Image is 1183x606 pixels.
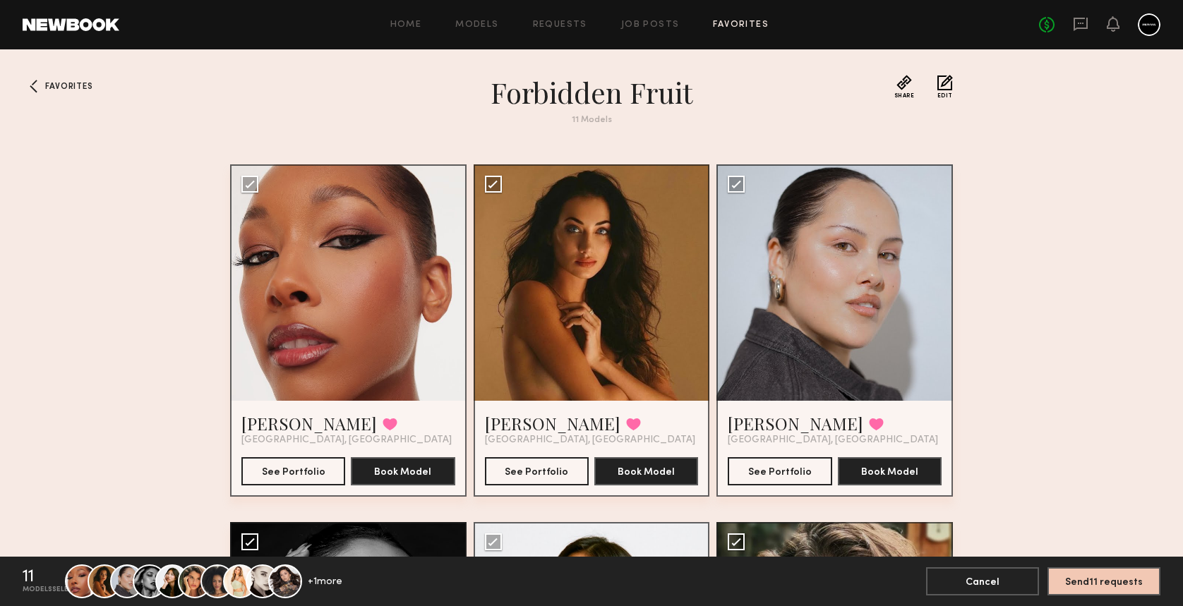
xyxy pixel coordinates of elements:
[838,465,942,477] a: Book Model
[937,93,953,99] span: Edit
[728,412,863,435] a: [PERSON_NAME]
[337,116,846,125] div: 11 Models
[485,435,695,446] span: [GEOGRAPHIC_DATA], [GEOGRAPHIC_DATA]
[337,75,846,110] h1: Forbidden Fruit
[241,457,345,485] button: See Portfolio
[485,412,620,435] a: [PERSON_NAME]
[23,569,34,586] div: 11
[45,83,92,91] span: Favorites
[594,465,698,477] a: Book Model
[937,75,953,99] button: Edit
[390,20,422,30] a: Home
[533,20,587,30] a: Requests
[351,465,455,477] a: Book Model
[621,20,680,30] a: Job Posts
[926,567,1039,595] button: Cancel
[1047,567,1160,595] button: Send11 requests
[241,435,452,446] span: [GEOGRAPHIC_DATA], [GEOGRAPHIC_DATA]
[713,20,769,30] a: Favorites
[308,577,342,587] div: + 1 more
[594,457,698,485] button: Book Model
[23,75,45,97] a: Favorites
[728,457,831,485] button: See Portfolio
[351,457,455,485] button: Book Model
[23,586,88,594] div: models selected
[241,412,377,435] a: [PERSON_NAME]
[728,435,938,446] span: [GEOGRAPHIC_DATA], [GEOGRAPHIC_DATA]
[894,93,915,99] span: Share
[894,75,915,99] button: Share
[455,20,498,30] a: Models
[838,457,942,485] button: Book Model
[485,457,589,485] button: See Portfolio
